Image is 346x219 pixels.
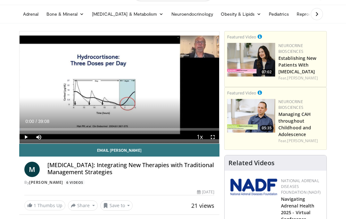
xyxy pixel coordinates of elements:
a: Managing CAH throughout Childhood and Adolescence [278,111,311,137]
span: 1 [34,202,36,208]
h4: [MEDICAL_DATA]: Integrating New Therapies with Traditional Management Strategies [47,162,214,175]
button: Share [68,200,98,211]
span: / [36,119,37,124]
a: Neurocrine Biosciences [278,43,303,54]
span: 05:35 [260,125,274,131]
a: [PERSON_NAME] [287,138,317,143]
div: Feat. [278,138,324,144]
a: Pediatrics [265,8,293,20]
a: Bone & Mineral [43,8,88,20]
a: Reproductive [293,8,328,20]
small: Featured Video [227,34,256,40]
button: Mute [32,131,45,143]
a: 05:35 [227,99,275,133]
img: 56bc924d-1fb1-4cf0-9f63-435b399b5585.png.150x105_q85_crop-smart_upscale.png [227,99,275,133]
div: Feat. [278,75,324,81]
span: 21 views [191,202,214,209]
span: 39:08 [38,119,49,124]
video-js: Video Player [20,31,219,143]
a: Neurocrine Biosciences [278,99,303,110]
a: [PERSON_NAME] [287,75,317,81]
a: Establishing New Patients With [MEDICAL_DATA] [278,55,317,75]
a: Adrenal [19,8,43,20]
button: Playback Rate [194,131,206,143]
button: Save to [100,200,133,211]
div: By [24,180,214,185]
div: Progress Bar [20,128,219,131]
a: Neuroendocrinology [168,8,217,20]
a: [PERSON_NAME] [29,180,63,185]
span: 07:02 [260,69,274,75]
div: [DATE] [197,189,214,195]
img: b0cdb0e9-6bfb-4b5f-9fe7-66f39af3f054.png.150x105_q85_crop-smart_upscale.png [227,43,275,77]
button: Play [20,131,32,143]
a: [MEDICAL_DATA] & Metabolism [88,8,168,20]
a: Obesity & Lipids [217,8,265,20]
a: National Adrenal Diseases Foundation (NADF) [281,178,321,195]
a: 1 Thumbs Up [24,200,65,210]
button: Fullscreen [206,131,219,143]
a: M [24,162,40,177]
h4: Related Videos [228,159,275,167]
small: Featured Video [227,90,256,96]
img: 877b56e2-cd6c-4243-ab59-32ef85434147.png.150x105_q85_autocrop_double_scale_upscale_version-0.2.png [230,178,278,196]
span: 0:00 [25,119,34,124]
a: Email [PERSON_NAME] [19,144,219,157]
a: 07:02 [227,43,275,77]
a: 6 Videos [64,180,85,185]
